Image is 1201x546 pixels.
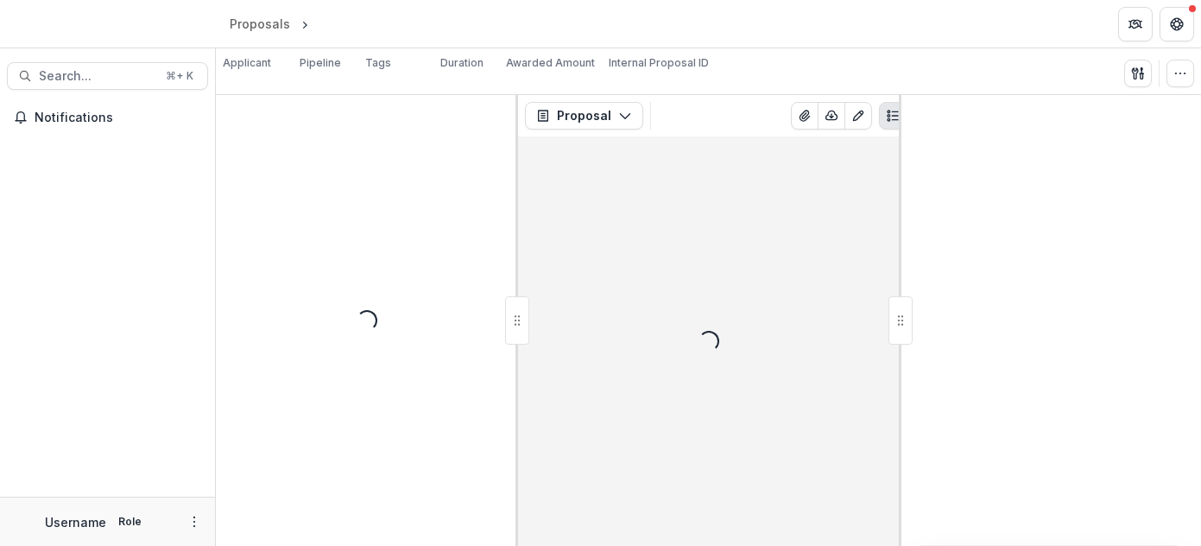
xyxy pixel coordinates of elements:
[230,15,290,33] div: Proposals
[223,55,271,71] p: Applicant
[7,104,208,131] button: Notifications
[7,62,208,90] button: Search...
[1118,7,1153,41] button: Partners
[35,111,201,125] span: Notifications
[162,67,197,86] div: ⌘ + K
[39,69,155,84] span: Search...
[45,513,106,531] p: Username
[300,55,341,71] p: Pipeline
[223,11,297,36] a: Proposals
[365,55,391,71] p: Tags
[184,511,205,532] button: More
[525,102,643,130] button: Proposal
[113,514,147,530] p: Role
[506,55,595,71] p: Awarded Amount
[609,55,709,71] p: Internal Proposal ID
[440,55,484,71] p: Duration
[791,102,819,130] button: View Attached Files
[1160,7,1194,41] button: Get Help
[223,11,386,36] nav: breadcrumb
[844,102,872,130] button: Edit as form
[879,102,907,130] button: Plaintext view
